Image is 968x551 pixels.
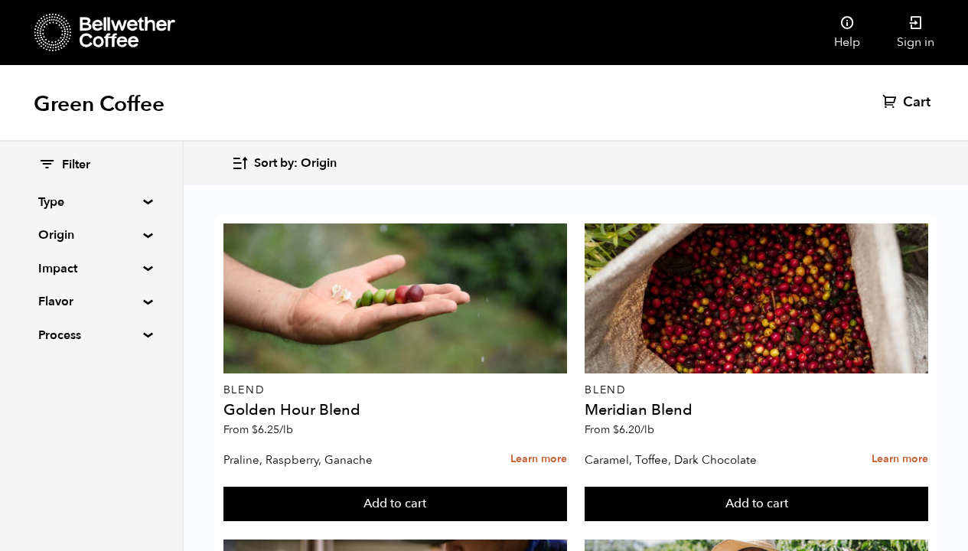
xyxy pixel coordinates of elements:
[252,422,258,437] span: $
[613,422,619,437] span: $
[223,403,567,418] h4: Golden Hour Blend
[223,448,457,471] p: Praline, Raspberry, Ganache
[62,157,90,174] span: Filter
[585,487,928,522] button: Add to cart
[223,422,293,437] span: From
[585,385,928,396] p: Blend
[38,326,144,344] summary: Process
[223,487,567,522] button: Add to cart
[585,422,654,437] span: From
[34,90,165,118] h1: Green Coffee
[640,422,654,437] span: /lb
[223,385,567,396] p: Blend
[279,422,293,437] span: /lb
[38,193,144,211] summary: Type
[231,145,337,181] button: Sort by: Origin
[585,448,818,471] p: Caramel, Toffee, Dark Chocolate
[510,443,567,476] a: Learn more
[252,422,293,437] bdi: 6.25
[882,93,934,112] a: Cart
[38,226,144,244] summary: Origin
[903,93,931,112] span: Cart
[613,422,654,437] bdi: 6.20
[254,155,337,172] span: Sort by: Origin
[872,443,928,476] a: Learn more
[585,403,928,418] h4: Meridian Blend
[38,259,144,278] summary: Impact
[38,292,144,311] summary: Flavor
